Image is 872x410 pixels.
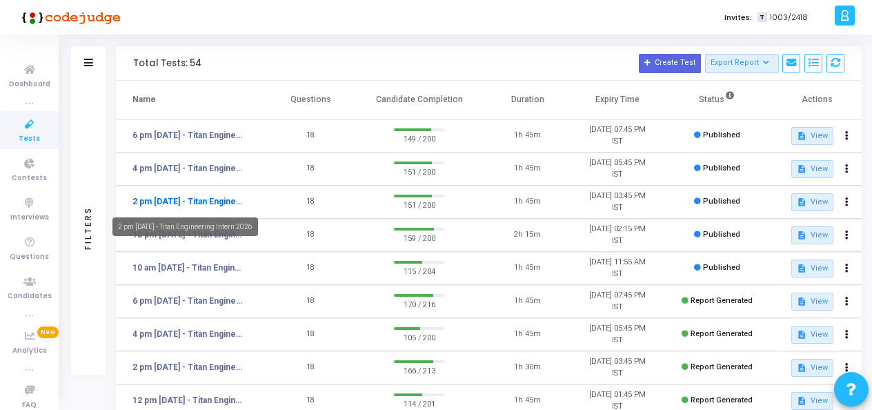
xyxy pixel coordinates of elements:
span: Published [703,263,740,272]
span: Published [703,230,740,239]
td: 18 [266,186,355,219]
span: T [757,12,766,23]
a: 10 am [DATE] - Titan Engineering Intern 2026 [132,262,246,274]
a: 2 pm [DATE] - Titan Engineering Intern 2026 [132,195,246,208]
span: Tests [19,133,40,145]
span: 170 / 216 [394,297,444,311]
button: View [791,127,833,145]
th: Expiry Time [573,81,662,119]
td: 18 [266,252,355,285]
span: 1003/2418 [770,12,808,23]
td: [DATE] 02:15 PM IST [573,219,662,252]
button: Export Report [705,54,779,73]
mat-icon: description [797,297,806,306]
td: [DATE] 07:45 PM IST [573,119,662,153]
span: 115 / 204 [394,264,444,277]
td: 18 [266,153,355,186]
mat-icon: description [797,396,806,406]
span: Contests [12,173,47,184]
td: 1h 45m [483,318,573,351]
span: 114 / 201 [394,396,444,410]
mat-icon: description [797,231,806,240]
td: [DATE] 03:45 PM IST [573,351,662,384]
th: Name [116,81,266,119]
th: Questions [266,81,355,119]
mat-icon: description [797,363,806,373]
td: [DATE] 07:45 PM IST [573,285,662,318]
span: 105 / 200 [394,330,444,344]
td: 1h 45m [483,252,573,285]
td: 18 [266,219,355,252]
a: 6 pm [DATE] - Titan Engineering Intern 2026 [132,129,246,141]
span: Dashboard [9,79,50,90]
td: 1h 30m [483,351,573,384]
mat-icon: description [797,330,806,340]
button: View [791,193,833,211]
button: View [791,326,833,344]
button: View [791,260,833,277]
mat-icon: description [797,131,806,141]
span: 166 / 213 [394,363,444,377]
img: logo [17,3,121,31]
th: Duration [483,81,573,119]
a: 6 pm [DATE] - Titan Engineering Intern 2026 [132,295,246,307]
span: Report Generated [691,329,753,338]
td: 1h 45m [483,186,573,219]
span: New [37,326,59,338]
span: Questions [10,251,49,263]
div: Total Tests: 54 [133,58,201,69]
label: Invites: [724,12,752,23]
mat-icon: description [797,264,806,273]
td: [DATE] 03:45 PM IST [573,186,662,219]
span: Report Generated [691,396,753,404]
span: Published [703,164,740,173]
th: Status [663,81,772,119]
td: 18 [266,318,355,351]
span: Candidates [8,291,52,302]
span: 159 / 200 [394,231,444,244]
span: Analytics [12,345,47,357]
td: [DATE] 05:45 PM IST [573,318,662,351]
mat-icon: description [797,197,806,207]
span: Report Generated [691,362,753,371]
th: Candidate Completion [355,81,482,119]
td: 1h 45m [483,119,573,153]
button: View [791,160,833,178]
div: 2 pm [DATE] - Titan Engineering Intern 2026 [112,217,258,236]
a: 4 pm [DATE] - Titan Engineering Intern 2026 [132,162,246,175]
span: Interviews [10,212,49,224]
a: 4 pm [DATE] - Titan Engineering Intern 2026 [132,328,246,340]
button: View [791,359,833,377]
span: 151 / 200 [394,164,444,178]
mat-icon: description [797,164,806,174]
td: 18 [266,351,355,384]
a: 12 pm [DATE] - Titan Engineering Intern 2026 [132,394,246,407]
span: Report Generated [691,296,753,305]
td: 18 [266,285,355,318]
button: View [791,293,833,311]
td: [DATE] 05:45 PM IST [573,153,662,186]
button: Create Test [639,54,701,73]
span: 151 / 200 [394,197,444,211]
span: 149 / 200 [394,131,444,145]
td: 1h 45m [483,153,573,186]
button: View [791,392,833,410]
th: Actions [772,81,862,119]
td: 1h 45m [483,285,573,318]
span: Published [703,130,740,139]
button: View [791,226,833,244]
td: 2h 15m [483,219,573,252]
a: 2 pm [DATE] - Titan Engineering Intern 2026 [132,361,246,373]
div: Filters [82,152,95,304]
td: [DATE] 11:55 AM IST [573,252,662,285]
td: 18 [266,119,355,153]
span: Published [703,197,740,206]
